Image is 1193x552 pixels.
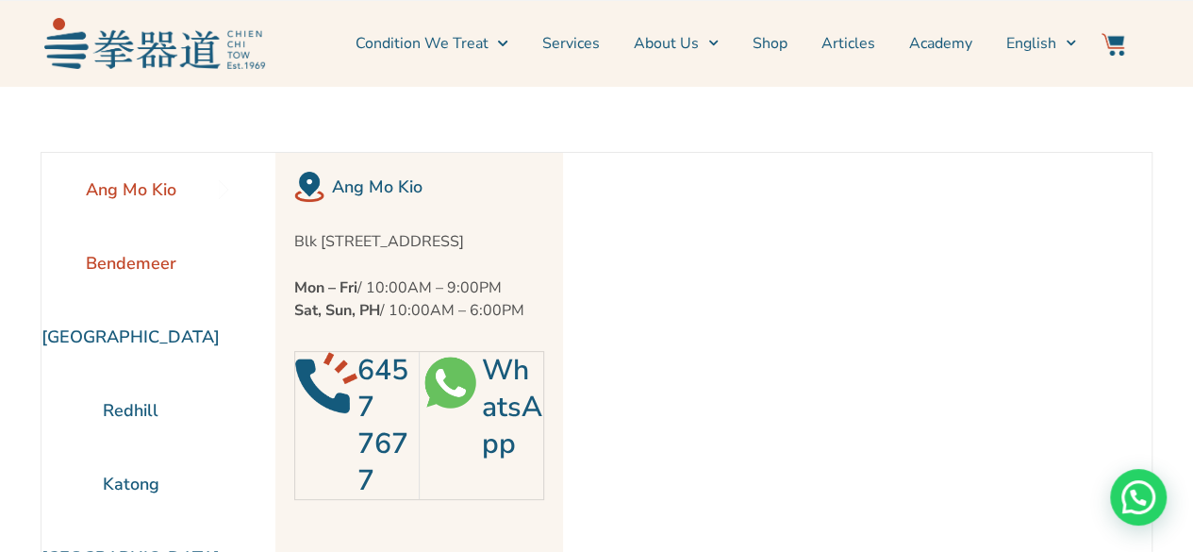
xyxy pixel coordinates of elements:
strong: Mon – Fri [294,277,357,298]
a: Academy [909,20,972,67]
a: 6457 7677 [357,351,408,500]
strong: Sat, Sun, PH [294,300,380,321]
p: Blk [STREET_ADDRESS] [294,230,544,253]
a: English [1006,20,1076,67]
p: / 10:00AM – 9:00PM / 10:00AM – 6:00PM [294,276,544,322]
img: Website Icon-03 [1102,33,1124,56]
a: WhatsApp [481,351,541,463]
a: Condition We Treat [355,20,507,67]
h2: Ang Mo Kio [332,174,544,200]
a: Services [542,20,600,67]
a: Shop [753,20,787,67]
a: Articles [821,20,875,67]
a: About Us [634,20,719,67]
span: English [1006,32,1056,55]
nav: Menu [274,20,1076,67]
